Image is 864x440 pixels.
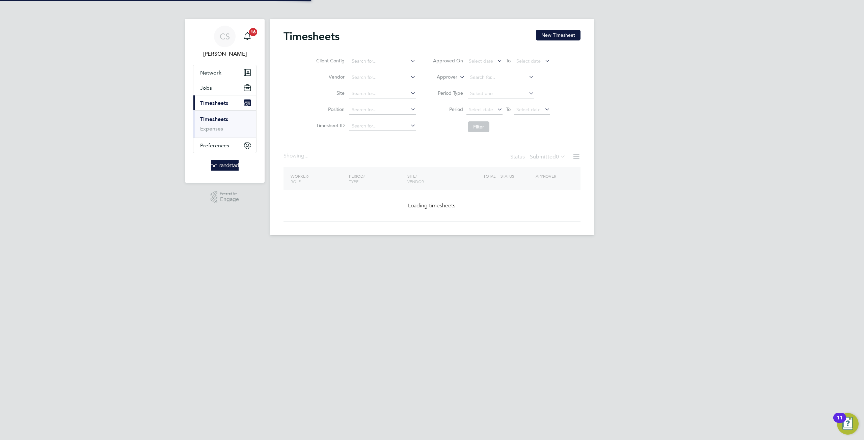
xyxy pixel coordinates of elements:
[211,160,239,171] img: randstad-logo-retina.png
[314,58,345,64] label: Client Config
[249,28,257,36] span: 16
[516,107,541,113] span: Select date
[200,85,212,91] span: Jobs
[283,152,310,159] div: Showing
[185,19,265,183] nav: Main navigation
[220,197,239,202] span: Engage
[837,418,843,427] div: 11
[349,121,416,131] input: Search for...
[193,160,256,171] a: Go to home page
[314,90,345,96] label: Site
[516,58,541,64] span: Select date
[469,58,493,64] span: Select date
[510,152,567,162] div: Status
[193,80,256,95] button: Jobs
[504,56,513,65] span: To
[304,152,308,159] span: ...
[433,90,463,96] label: Period Type
[193,138,256,153] button: Preferences
[200,125,223,132] a: Expenses
[200,100,228,106] span: Timesheets
[530,153,566,160] label: Submitted
[536,30,580,40] button: New Timesheet
[314,74,345,80] label: Vendor
[433,106,463,112] label: Period
[200,69,221,76] span: Network
[349,89,416,98] input: Search for...
[241,26,254,47] a: 16
[468,121,489,132] button: Filter
[433,58,463,64] label: Approved On
[314,106,345,112] label: Position
[504,105,513,114] span: To
[349,105,416,115] input: Search for...
[220,32,230,41] span: CS
[193,110,256,138] div: Timesheets
[283,30,340,43] h2: Timesheets
[469,107,493,113] span: Select date
[200,142,229,149] span: Preferences
[556,153,559,160] span: 0
[468,89,534,98] input: Select one
[349,73,416,82] input: Search for...
[211,191,239,204] a: Powered byEngage
[349,57,416,66] input: Search for...
[468,73,534,82] input: Search for...
[220,191,239,197] span: Powered by
[314,122,345,128] label: Timesheet ID
[193,50,256,58] span: Chris Schmid
[837,413,859,435] button: Open Resource Center, 11 new notifications
[427,74,457,81] label: Approver
[193,65,256,80] button: Network
[200,116,228,122] a: Timesheets
[193,95,256,110] button: Timesheets
[193,26,256,58] a: CS[PERSON_NAME]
